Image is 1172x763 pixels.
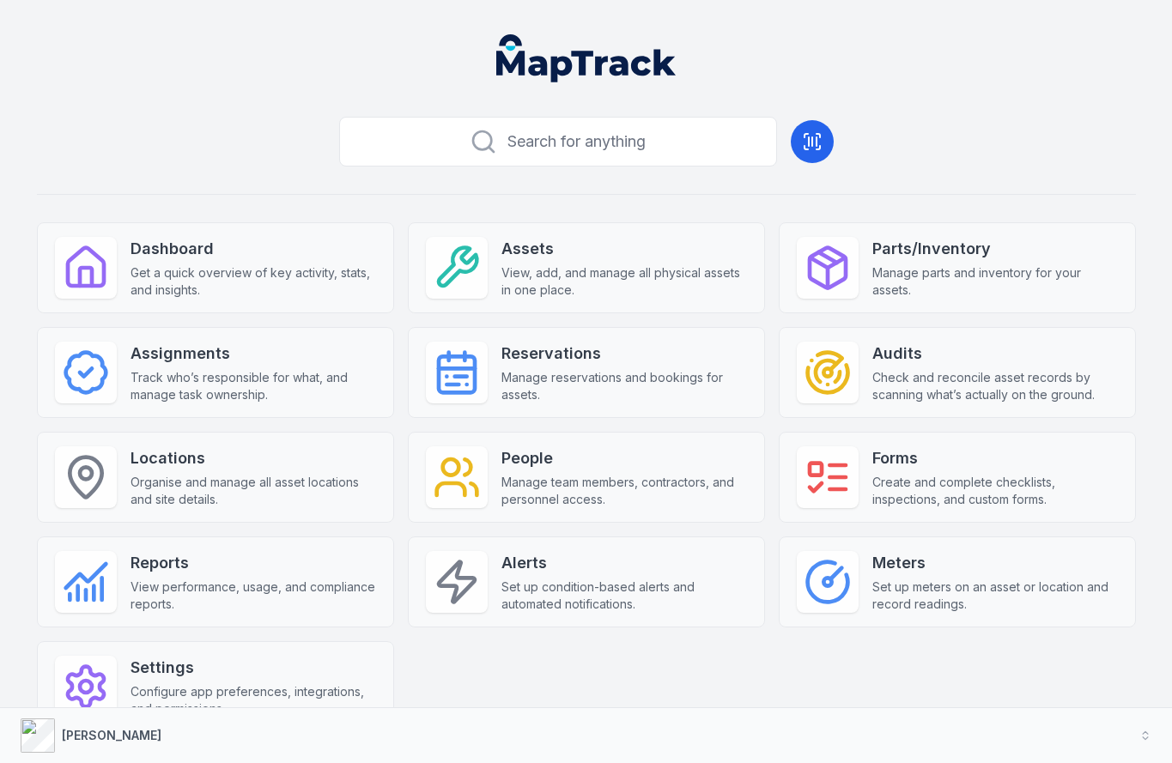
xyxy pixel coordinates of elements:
a: AssignmentsTrack who’s responsible for what, and manage task ownership. [37,327,394,418]
nav: Global [469,34,704,82]
strong: Locations [131,446,376,470]
strong: Assets [501,237,747,261]
a: ReportsView performance, usage, and compliance reports. [37,536,394,627]
a: AssetsView, add, and manage all physical assets in one place. [408,222,765,313]
strong: Forms [872,446,1118,470]
a: Parts/InventoryManage parts and inventory for your assets. [779,222,1136,313]
span: Search for anything [507,130,646,154]
span: Set up meters on an asset or location and record readings. [872,578,1118,613]
strong: Settings [131,656,376,680]
a: PeopleManage team members, contractors, and personnel access. [408,432,765,523]
strong: Meters [872,551,1118,575]
span: Set up condition-based alerts and automated notifications. [501,578,747,613]
strong: Alerts [501,551,747,575]
strong: People [501,446,747,470]
span: Manage reservations and bookings for assets. [501,369,747,403]
a: LocationsOrganise and manage all asset locations and site details. [37,432,394,523]
span: Manage team members, contractors, and personnel access. [501,474,747,508]
span: Track who’s responsible for what, and manage task ownership. [131,369,376,403]
strong: Audits [872,342,1118,366]
span: Get a quick overview of key activity, stats, and insights. [131,264,376,299]
span: Check and reconcile asset records by scanning what’s actually on the ground. [872,369,1118,403]
strong: Reports [131,551,376,575]
a: DashboardGet a quick overview of key activity, stats, and insights. [37,222,394,313]
span: Create and complete checklists, inspections, and custom forms. [872,474,1118,508]
strong: Reservations [501,342,747,366]
a: SettingsConfigure app preferences, integrations, and permissions. [37,641,394,732]
span: Manage parts and inventory for your assets. [872,264,1118,299]
strong: Dashboard [131,237,376,261]
strong: Parts/Inventory [872,237,1118,261]
button: Search for anything [339,117,777,167]
a: FormsCreate and complete checklists, inspections, and custom forms. [779,432,1136,523]
a: MetersSet up meters on an asset or location and record readings. [779,536,1136,627]
span: Organise and manage all asset locations and site details. [131,474,376,508]
a: AlertsSet up condition-based alerts and automated notifications. [408,536,765,627]
span: View performance, usage, and compliance reports. [131,578,376,613]
a: AuditsCheck and reconcile asset records by scanning what’s actually on the ground. [779,327,1136,418]
span: Configure app preferences, integrations, and permissions. [131,683,376,718]
a: ReservationsManage reservations and bookings for assets. [408,327,765,418]
strong: Assignments [131,342,376,366]
strong: [PERSON_NAME] [62,728,161,742]
span: View, add, and manage all physical assets in one place. [501,264,747,299]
